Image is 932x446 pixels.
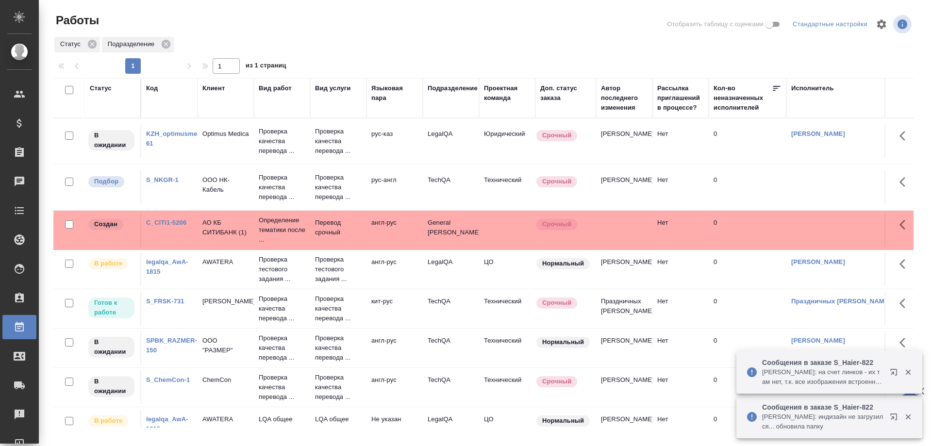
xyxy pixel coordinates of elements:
[657,83,704,113] div: Рассылка приглашений в процессе?
[762,412,883,431] p: [PERSON_NAME]: индизайн не загрузился... обновила папку
[894,252,917,276] button: Здесь прячутся важные кнопки
[652,331,709,365] td: Нет
[596,124,652,158] td: [PERSON_NAME]
[791,130,845,137] a: [PERSON_NAME]
[94,259,122,268] p: В работе
[366,292,423,326] td: кит-рус
[202,414,249,424] p: AWATERA
[87,218,135,231] div: Заказ еще не согласован с клиентом, искать исполнителей рано
[146,83,158,93] div: Код
[423,252,479,286] td: LegalQA
[87,297,135,319] div: Исполнитель может приступить к работе
[540,83,591,103] div: Доп. статус заказа
[479,370,535,404] td: Технический
[315,294,362,323] p: Проверка качества перевода ...
[884,363,907,386] button: Открыть в новой вкладке
[423,213,479,247] td: General [PERSON_NAME]
[146,376,190,383] a: S_ChemCon-1
[202,175,249,195] p: ООО НК-Кабель
[366,370,423,404] td: англ-рус
[479,252,535,286] td: ЦО
[714,83,772,113] div: Кол-во неназначенных исполнителей
[315,127,362,156] p: Проверка качества перевода ...
[259,215,305,245] p: Определение тематики после ...
[87,375,135,398] div: Исполнитель назначен, приступать к работе пока рано
[652,410,709,444] td: Нет
[87,336,135,359] div: Исполнитель назначен, приступать к работе пока рано
[884,407,907,430] button: Открыть в новой вкладке
[423,124,479,158] td: LegalQA
[709,124,786,158] td: 0
[479,170,535,204] td: Технический
[146,130,212,147] a: KZH_optimusmedica-61
[709,292,786,326] td: 0
[542,377,571,386] p: Срочный
[542,131,571,140] p: Срочный
[366,331,423,365] td: англ-рус
[791,83,834,93] div: Исполнитель
[366,252,423,286] td: англ-рус
[202,297,249,306] p: [PERSON_NAME]
[202,83,225,93] div: Клиент
[542,219,571,229] p: Срочный
[259,255,305,284] p: Проверка тестового задания ...
[366,213,423,247] td: англ-рус
[146,258,188,275] a: legalqa_AwA-1815
[54,37,100,52] div: Статус
[202,375,249,385] p: ChemCon
[596,292,652,326] td: Праздничных [PERSON_NAME]
[870,13,893,36] span: Настроить таблицу
[709,252,786,286] td: 0
[762,402,883,412] p: Сообщения в заказе S_Haier-822
[894,292,917,315] button: Здесь прячутся важные кнопки
[366,410,423,444] td: Не указан
[762,367,883,387] p: [PERSON_NAME]: на счет линков - их там нет, т.к. все изображения встроенные
[315,414,362,424] p: LQA общее
[596,331,652,365] td: [PERSON_NAME]
[202,257,249,267] p: AWATERA
[146,176,179,183] a: S_NKGR-1
[542,337,584,347] p: Нормальный
[709,410,786,444] td: 0
[371,83,418,103] div: Языковая пара
[315,333,362,363] p: Проверка качества перевода ...
[667,19,764,29] span: Отобразить таблицу с оценками
[423,370,479,404] td: TechQA
[652,124,709,158] td: Нет
[259,173,305,202] p: Проверка качества перевода ...
[762,358,883,367] p: Сообщения в заказе S_Haier-822
[259,127,305,156] p: Проверка качества перевода ...
[87,414,135,428] div: Исполнитель выполняет работу
[259,294,305,323] p: Проверка качества перевода ...
[479,292,535,326] td: Технический
[652,170,709,204] td: Нет
[94,219,117,229] p: Создан
[94,377,129,396] p: В ожидании
[202,129,249,139] p: Optimus Medica
[709,213,786,247] td: 0
[94,416,122,426] p: В работе
[87,257,135,270] div: Исполнитель выполняет работу
[791,337,845,344] a: [PERSON_NAME]
[315,83,351,93] div: Вид услуги
[898,368,918,377] button: Закрыть
[894,124,917,148] button: Здесь прячутся важные кнопки
[652,370,709,404] td: Нет
[202,218,249,237] p: АО КБ СИТИБАНК (1)
[596,252,652,286] td: [PERSON_NAME]
[94,131,129,150] p: В ожидании
[596,410,652,444] td: [PERSON_NAME]
[484,83,531,103] div: Проектная команда
[259,333,305,363] p: Проверка качества перевода ...
[898,413,918,421] button: Закрыть
[652,252,709,286] td: Нет
[94,337,129,357] p: В ожидании
[479,410,535,444] td: ЦО
[709,170,786,204] td: 0
[790,17,870,32] div: split button
[315,218,362,237] p: Перевод срочный
[542,416,584,426] p: Нормальный
[893,15,914,33] span: Посмотреть информацию
[53,13,99,28] span: Работы
[652,213,709,247] td: Нет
